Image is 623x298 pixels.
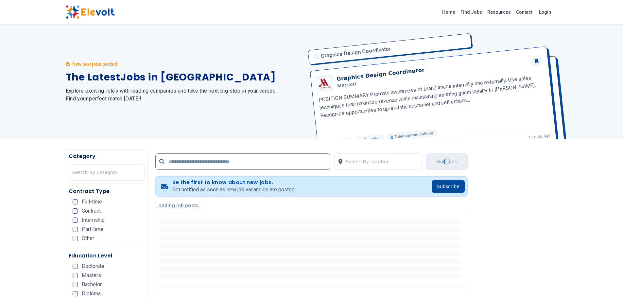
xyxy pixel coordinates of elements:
a: Home [440,7,458,17]
button: Find JobsLoading... [426,153,468,170]
input: Internship [73,218,78,223]
h5: Category [69,152,145,160]
span: Internship [82,218,105,223]
input: Contract [73,208,78,214]
h2: Explore exciting roles with leading companies and take the next big step in your career. Find you... [66,87,304,103]
div: Loading... [442,158,451,166]
input: Part-time [73,227,78,232]
img: Elevolt [66,5,115,19]
span: Full-time [82,199,102,204]
input: Doctorate [73,264,78,269]
p: New new jobs posted [72,61,117,67]
button: Subscribe [432,180,465,193]
input: Bachelor [73,282,78,287]
input: Other [73,236,78,241]
a: Login [535,6,555,19]
span: Doctorate [82,264,104,269]
span: Diploma [82,291,101,296]
h1: The Latest Jobs in [GEOGRAPHIC_DATA] [66,71,304,83]
span: Contract [82,208,101,214]
h5: Education Level [69,252,145,260]
a: Resources [485,7,513,17]
span: Part-time [82,227,103,232]
h4: Be the first to know about new jobs. [172,179,296,186]
input: Masters [73,273,78,278]
p: Get notified as soon as new job vacancies are posted. [172,186,296,194]
span: Bachelor [82,282,102,287]
input: Full-time [73,199,78,204]
a: Contact [513,7,535,17]
span: Masters [82,273,101,278]
iframe: Chat Widget [590,267,623,298]
p: Loading job posts... [155,202,468,210]
h5: Contract Type [69,187,145,195]
input: Diploma [73,291,78,296]
span: Other [82,236,94,241]
a: Find Jobs [458,7,485,17]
